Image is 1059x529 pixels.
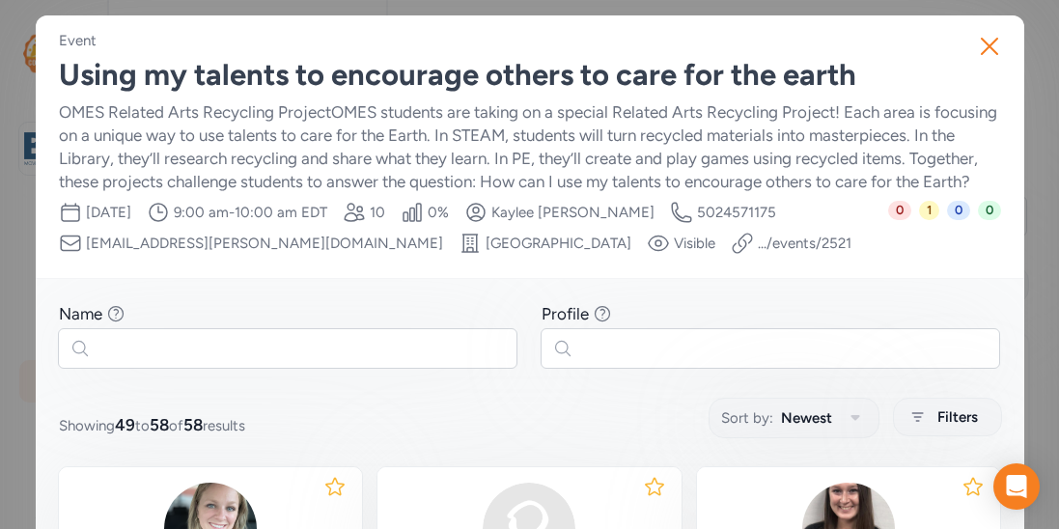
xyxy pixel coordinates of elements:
[486,234,631,253] span: [GEOGRAPHIC_DATA]
[183,415,203,434] span: 58
[758,234,851,253] a: .../events/2521
[59,302,102,325] div: Name
[697,203,776,222] span: 5024571175
[781,406,832,430] span: Newest
[978,201,1001,220] span: 0
[59,58,1001,93] div: Using my talents to encourage others to care for the earth
[888,201,911,220] span: 0
[919,201,939,220] span: 1
[86,234,443,253] span: [EMAIL_ADDRESS][PERSON_NAME][DOMAIN_NAME]
[993,463,1040,510] div: Open Intercom Messenger
[86,203,131,222] span: [DATE]
[709,398,879,438] button: Sort by:Newest
[59,100,1001,193] div: OMES Related Arts Recycling ProjectOMES students are taking on a special Related Arts Recycling P...
[370,203,385,222] span: 10
[150,415,169,434] span: 58
[947,201,970,220] span: 0
[491,203,655,222] span: Kaylee [PERSON_NAME]
[674,234,715,253] span: Visible
[174,203,327,222] span: 9:00 am - 10:00 am EDT
[115,415,135,434] span: 49
[59,31,97,50] div: Event
[59,413,245,436] span: Showing to of results
[428,203,449,222] span: 0 %
[937,405,978,429] span: Filters
[542,302,589,325] div: Profile
[721,406,773,430] span: Sort by:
